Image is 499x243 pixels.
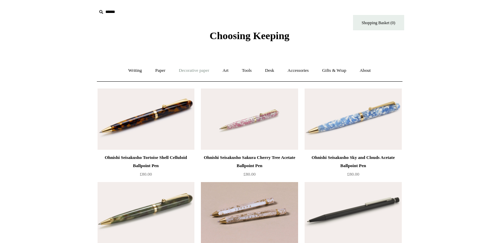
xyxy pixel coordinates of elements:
a: Choosing Keeping [209,35,289,40]
a: Paper [149,62,172,80]
a: Art [217,62,235,80]
span: £80.00 [244,172,256,177]
div: Ohnishi Seisakusho Sky and Clouds Acetate Ballpoint Pen [306,153,400,170]
a: Ohnishi Seisakusho Sakura Cherry Tree Acetate Ballpoint Pen £80.00 [201,153,298,181]
a: Tools [236,62,258,80]
div: Ohnishi Seisakusho Sakura Cherry Tree Acetate Ballpoint Pen [203,153,296,170]
a: Desk [259,62,280,80]
a: About [353,62,377,80]
span: £80.00 [347,172,359,177]
a: Writing [122,62,148,80]
a: Ohnishi Seisakusho Sky and Clouds Acetate Ballpoint Pen £80.00 [305,153,401,181]
a: Shopping Basket (0) [353,15,404,30]
a: Decorative paper [173,62,215,80]
a: Ohnishi Seisakusho Tortoise Shell Celluloid Ballpoint Pen Ohnishi Seisakusho Tortoise Shell Cellu... [98,88,194,150]
a: Accessories [281,62,315,80]
img: Ohnishi Seisakusho Sakura Cherry Tree Acetate Ballpoint Pen [201,88,298,150]
a: Ohnishi Seisakusho Sky and Clouds Acetate Ballpoint Pen Ohnishi Seisakusho Sky and Clouds Acetate... [305,88,401,150]
span: £80.00 [140,172,152,177]
a: Ohnishi Seisakusho Sakura Cherry Tree Acetate Ballpoint Pen Ohnishi Seisakusho Sakura Cherry Tree... [201,88,298,150]
img: Ohnishi Seisakusho Sky and Clouds Acetate Ballpoint Pen [305,88,401,150]
a: Ohnishi Seisakusho Tortoise Shell Celluloid Ballpoint Pen £80.00 [98,153,194,181]
div: Ohnishi Seisakusho Tortoise Shell Celluloid Ballpoint Pen [99,153,193,170]
img: Ohnishi Seisakusho Tortoise Shell Celluloid Ballpoint Pen [98,88,194,150]
span: Choosing Keeping [209,30,289,41]
a: Gifts & Wrap [316,62,352,80]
